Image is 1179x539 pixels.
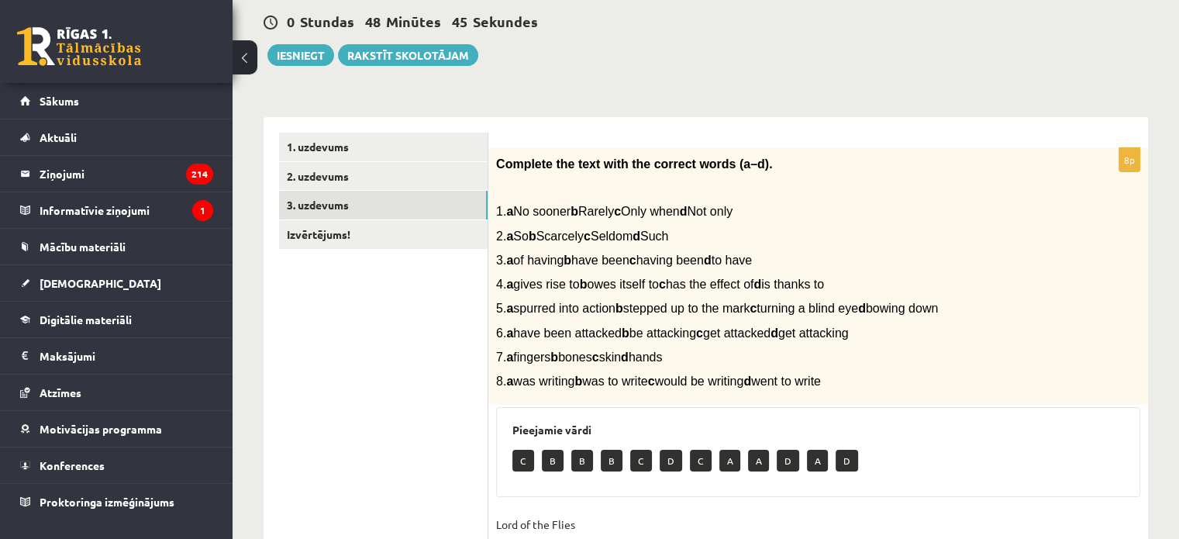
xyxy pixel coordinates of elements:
b: b [564,254,571,267]
span: 1. No sooner Rarely Only when Not only [496,205,733,218]
b: b [580,278,588,291]
b: d [621,351,629,364]
span: 2. So Scarcely Seldom Such [496,230,668,243]
p: B [571,450,593,472]
a: Informatīvie ziņojumi1 [20,192,213,228]
a: Motivācijas programma [20,411,213,447]
b: c [584,230,591,243]
a: Atzīmes [20,375,213,410]
a: 1. uzdevums [279,133,488,161]
b: c [750,302,757,315]
span: Digitālie materiāli [40,313,132,327]
span: Proktoringa izmēģinājums [40,495,174,509]
span: [DEMOGRAPHIC_DATA] [40,276,161,290]
b: a [506,351,513,364]
legend: Informatīvie ziņojumi [40,192,213,228]
span: 0 [287,12,295,30]
b: a [506,327,513,340]
b: c [648,375,655,388]
a: [DEMOGRAPHIC_DATA] [20,265,213,301]
b: c [659,278,666,291]
p: A [807,450,828,472]
span: Complete the text with the correct words (a–d). [496,157,773,171]
b: d [704,254,712,267]
b: d [753,278,761,291]
span: Minūtes [386,12,441,30]
b: a [506,278,513,291]
i: 214 [186,164,213,185]
p: D [777,450,799,472]
p: C [630,450,652,472]
p: C [512,450,534,472]
span: Atzīmes [40,385,81,399]
span: Aktuāli [40,130,77,144]
p: A [748,450,769,472]
span: Stundas [300,12,354,30]
b: b [571,205,578,218]
span: 6. have been attacked be attacking get attacked get attacking [496,327,849,340]
b: d [680,205,688,218]
span: Sekundes [473,12,538,30]
b: a [506,375,513,388]
span: Motivācijas programma [40,422,162,436]
p: A [719,450,740,472]
b: a [506,230,513,243]
b: d [633,230,640,243]
b: b [615,302,623,315]
a: Maksājumi [20,338,213,374]
a: Digitālie materiāli [20,302,213,337]
b: b [622,327,629,340]
a: Sākums [20,83,213,119]
b: a [506,302,513,315]
b: b [574,375,582,388]
span: 3. of having have been having been to have [496,254,752,267]
b: d [858,302,866,315]
span: Mācību materiāli [40,240,126,254]
legend: Maksājumi [40,338,213,374]
b: b [529,230,536,243]
b: c [629,254,636,267]
a: Izvērtējums! [279,220,488,249]
a: Rīgas 1. Tālmācības vidusskola [17,27,141,66]
legend: Ziņojumi [40,156,213,192]
span: 7. fingers bones skin hands [496,351,662,364]
span: 4. gives rise to owes itself to has the effect of is thanks to [496,278,824,291]
p: B [601,450,622,472]
a: Mācību materiāli [20,229,213,264]
b: a [506,205,513,218]
p: C [690,450,712,472]
h3: Pieejamie vārdi [512,423,1124,437]
b: c [696,327,703,340]
i: 1 [192,200,213,221]
p: 8p [1119,147,1140,172]
a: 2. uzdevums [279,162,488,191]
a: Aktuāli [20,119,213,155]
b: d [770,327,778,340]
a: Ziņojumi214 [20,156,213,192]
a: 3. uzdevums [279,191,488,219]
span: 5. spurred into action stepped up to the mark turning a blind eye bowing down [496,302,938,315]
b: c [592,351,599,364]
p: B [542,450,564,472]
span: 45 [452,12,467,30]
span: 8. was writing was to write would be writing went to write [496,375,821,388]
a: Konferences [20,447,213,483]
span: Konferences [40,458,105,472]
b: d [743,375,751,388]
button: Iesniegt [267,44,334,66]
b: c [614,205,621,218]
p: D [836,450,858,472]
b: b [550,351,558,364]
span: Sākums [40,94,79,108]
p: D [660,450,682,472]
a: Proktoringa izmēģinājums [20,484,213,520]
a: Rakstīt skolotājam [338,44,478,66]
b: a [506,254,513,267]
span: 48 [365,12,381,30]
